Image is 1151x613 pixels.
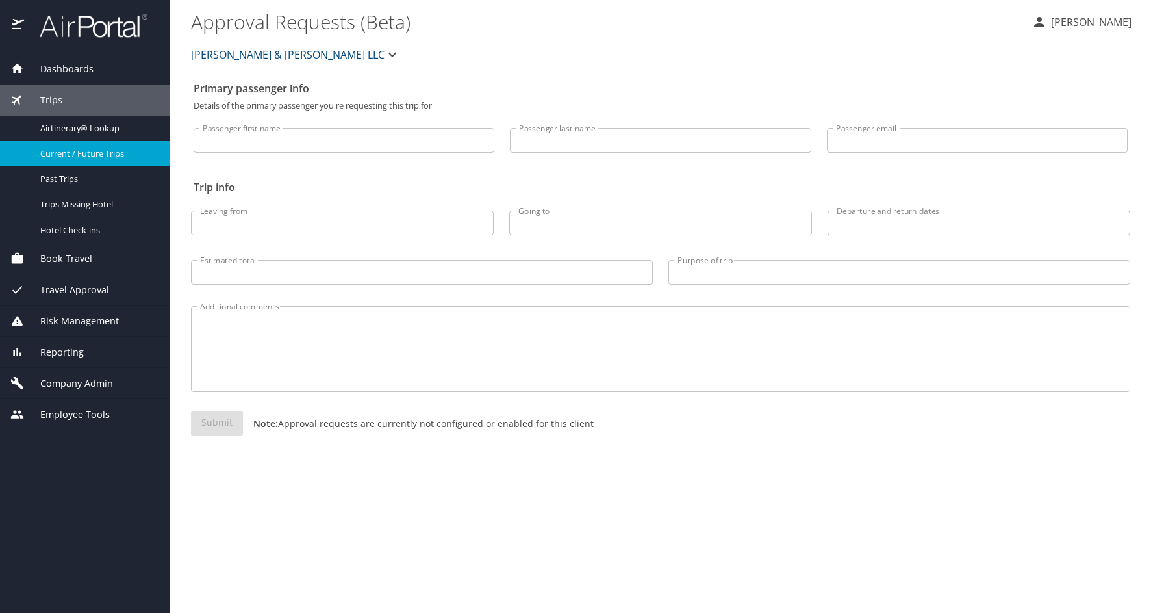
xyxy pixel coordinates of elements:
[194,78,1128,99] h2: Primary passenger info
[40,198,155,211] span: Trips Missing Hotel
[1047,14,1132,30] p: [PERSON_NAME]
[24,314,119,328] span: Risk Management
[24,408,110,422] span: Employee Tools
[194,177,1128,198] h2: Trip info
[191,1,1021,42] h1: Approval Requests (Beta)
[191,46,385,64] span: [PERSON_NAME] & [PERSON_NAME] LLC
[186,42,405,68] button: [PERSON_NAME] & [PERSON_NAME] LLC
[40,148,155,160] span: Current / Future Trips
[24,93,62,107] span: Trips
[24,283,109,297] span: Travel Approval
[24,345,84,359] span: Reporting
[24,376,113,391] span: Company Admin
[194,101,1128,110] p: Details of the primary passenger you're requesting this trip for
[24,252,92,266] span: Book Travel
[40,173,155,185] span: Past Trips
[24,62,94,76] span: Dashboards
[243,417,594,430] p: Approval requests are currently not configured or enabled for this client
[40,122,155,135] span: Airtinerary® Lookup
[40,224,155,237] span: Hotel Check-ins
[1026,10,1137,34] button: [PERSON_NAME]
[253,417,278,430] strong: Note:
[25,13,147,38] img: airportal-logo.png
[12,13,25,38] img: icon-airportal.png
